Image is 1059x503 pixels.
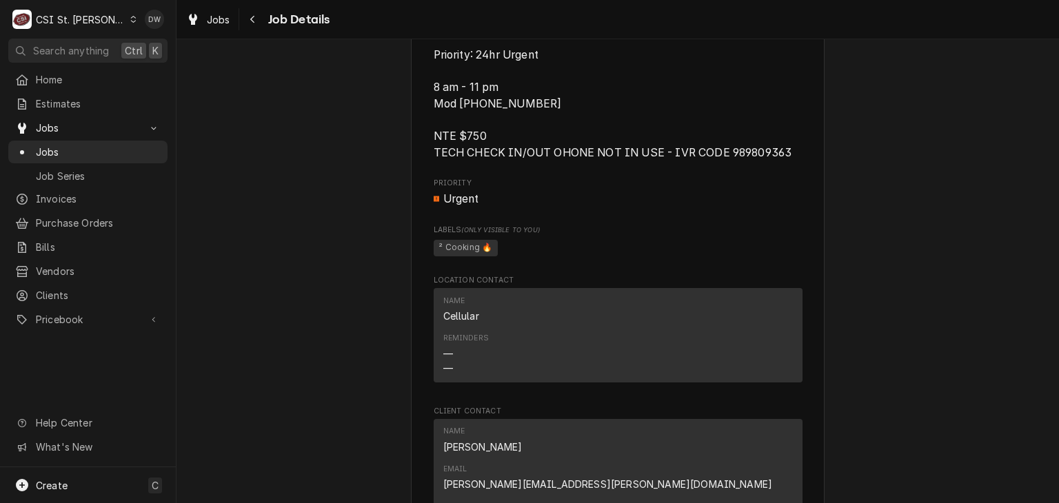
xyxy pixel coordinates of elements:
span: K [152,43,159,58]
div: Email [443,464,467,475]
span: Job Details [264,10,330,29]
span: Priority [434,191,803,207]
span: Bills [36,240,161,254]
span: Ctrl [125,43,143,58]
div: — [443,361,453,376]
span: Jobs [36,121,140,135]
button: Navigate back [242,8,264,30]
span: Help Center [36,415,159,430]
span: Home [36,72,161,87]
a: Home [8,68,168,91]
div: DW [145,10,164,29]
span: Jobs [207,12,230,27]
span: Create [36,480,68,491]
div: Reminders [443,333,489,375]
span: (Only Visible to You) [461,226,539,234]
a: Vendors [8,260,168,283]
a: Bills [8,236,168,258]
span: Jobs [36,145,161,159]
span: [object Object] [434,238,803,258]
span: Invoices [36,192,161,206]
div: Name [443,426,465,437]
span: Location Contact [434,275,803,286]
div: C [12,10,32,29]
a: Jobs [181,8,236,31]
span: C [152,478,159,493]
a: Go to What's New [8,435,168,458]
div: Email [443,464,773,491]
span: Estimates [36,96,161,111]
span: ² Cooking 🔥 [434,240,498,256]
div: Location Contact List [434,288,803,389]
span: Pricebook [36,312,140,327]
div: — [443,347,453,361]
div: CSI St. Louis's Avatar [12,10,32,29]
span: Labels [434,225,803,236]
span: Vendors [36,264,161,278]
div: Urgent [434,191,803,207]
div: Contact [434,288,803,382]
span: Client Contact [434,406,803,417]
span: Purchase Orders [36,216,161,230]
a: Invoices [8,187,168,210]
span: Job Series [36,169,161,183]
span: Clients [36,288,161,302]
div: Name [443,296,465,307]
div: Name [443,426,523,453]
div: Reminders [443,333,489,344]
div: [object Object] [434,225,803,258]
span: What's New [36,440,159,454]
div: Location Contact [434,275,803,389]
span: Priority [434,178,803,189]
a: Go to Pricebook [8,308,168,331]
div: [PERSON_NAME] [443,440,523,454]
button: Search anythingCtrlK [8,39,168,63]
a: Estimates [8,92,168,115]
a: Clients [8,284,168,307]
div: Priority [434,178,803,207]
a: Purchase Orders [8,212,168,234]
a: Job Series [8,165,168,187]
div: Cellular [443,309,479,323]
div: CSI St. [PERSON_NAME] [36,12,125,27]
div: Dyane Weber's Avatar [145,10,164,29]
div: Name [443,296,479,323]
a: Go to Jobs [8,116,168,139]
a: Go to Help Center [8,411,168,434]
a: Jobs [8,141,168,163]
a: [PERSON_NAME][EMAIL_ADDRESS][PERSON_NAME][DOMAIN_NAME] [443,478,773,490]
span: Search anything [33,43,109,58]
